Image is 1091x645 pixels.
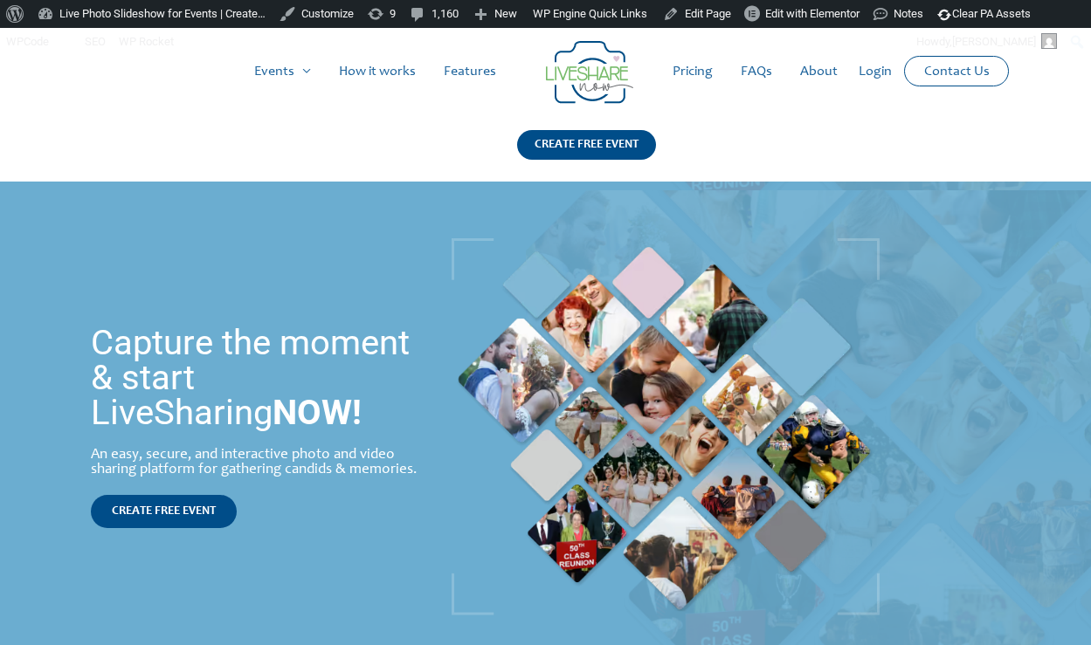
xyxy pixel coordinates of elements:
[659,44,727,99] a: Pricing
[452,238,879,615] img: Live Photobooth
[952,35,1036,48] span: [PERSON_NAME]
[517,130,656,160] div: CREATE FREE EVENT
[91,448,432,477] div: An easy, secure, and interactive photo and video sharing platform for gathering candids & memories.
[546,41,633,104] img: LiveShare logo - Capture & Share Event Memories
[727,44,786,99] a: FAQs
[765,7,860,20] span: Edit with Elementor
[240,44,325,99] a: Events
[113,28,181,56] a: WP Rocket
[910,28,1064,56] a: Howdy,
[325,44,430,99] a: How it works
[517,130,656,182] a: CREATE FREE EVENT
[273,392,362,433] strong: NOW!
[91,495,237,528] a: CREATE FREE EVENT
[910,57,1004,86] a: Contact Us
[91,326,432,430] h1: Capture the moment & start LiveSharing
[786,44,852,99] a: About
[112,505,216,518] span: CREATE FREE EVENT
[430,44,510,99] a: Features
[31,44,1060,99] nav: Site Navigation
[845,44,906,99] a: Login
[85,35,106,48] span: SEO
